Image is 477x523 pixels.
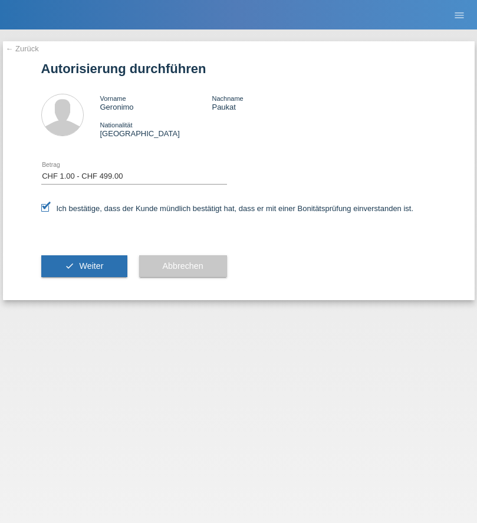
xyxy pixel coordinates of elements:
[100,94,212,111] div: Geronimo
[212,94,324,111] div: Paukat
[448,11,471,18] a: menu
[139,255,227,278] button: Abbrechen
[79,261,103,271] span: Weiter
[100,120,212,138] div: [GEOGRAPHIC_DATA]
[100,95,126,102] span: Vorname
[41,61,436,76] h1: Autorisierung durchführen
[6,44,39,53] a: ← Zurück
[65,261,74,271] i: check
[41,204,414,213] label: Ich bestätige, dass der Kunde mündlich bestätigt hat, dass er mit einer Bonitätsprüfung einversta...
[163,261,203,271] span: Abbrechen
[41,255,127,278] button: check Weiter
[100,121,133,129] span: Nationalität
[453,9,465,21] i: menu
[212,95,243,102] span: Nachname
